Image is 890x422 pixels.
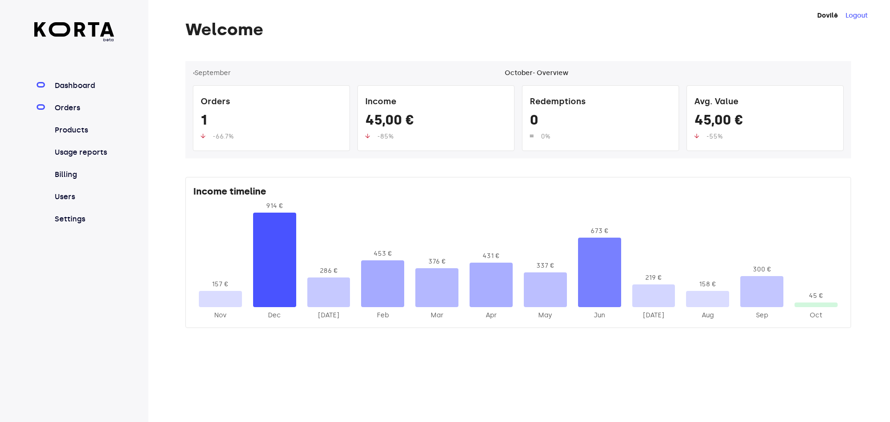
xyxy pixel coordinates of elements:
[694,112,836,132] div: 45,00 €
[795,311,838,320] div: 2025-Oct
[524,311,567,320] div: 2025-May
[199,311,242,320] div: 2024-Nov
[34,22,114,37] img: Korta
[706,132,723,140] span: -55%
[365,93,507,112] div: Income
[53,214,114,225] a: Settings
[365,112,507,132] div: 45,00 €
[193,69,231,78] button: ‹September
[53,147,114,158] a: Usage reports
[578,311,621,320] div: 2025-Jun
[632,311,675,320] div: 2025-Jul
[193,185,843,202] div: Income timeline
[530,133,534,139] img: up
[686,280,729,289] div: 158 €
[185,20,851,39] h1: Welcome
[213,132,234,140] span: -66.7%
[199,280,242,289] div: 157 €
[530,93,671,112] div: Redemptions
[53,191,114,202] a: Users
[34,22,114,43] a: beta
[505,69,568,78] div: October - Overview
[34,37,114,43] span: beta
[201,133,205,139] img: up
[365,133,370,139] img: up
[307,266,350,276] div: 286 €
[415,257,458,266] div: 376 €
[470,311,513,320] div: 2025-Apr
[377,132,394,140] span: -85%
[541,132,550,140] span: 0%
[694,93,836,112] div: Avg. Value
[53,125,114,136] a: Products
[530,112,671,132] div: 0
[817,12,838,19] strong: Dovilė
[845,11,868,20] button: Logout
[201,112,342,132] div: 1
[524,261,567,271] div: 337 €
[578,227,621,236] div: 673 €
[740,311,783,320] div: 2025-Sep
[632,273,675,283] div: 219 €
[694,133,699,139] img: up
[470,252,513,261] div: 431 €
[415,311,458,320] div: 2025-Mar
[361,249,404,258] div: 453 €
[253,202,296,211] div: 914 €
[53,102,114,113] a: Orders
[361,311,404,320] div: 2025-Feb
[686,311,729,320] div: 2025-Aug
[253,311,296,320] div: 2024-Dec
[795,291,838,301] div: 45 €
[53,80,114,91] a: Dashboard
[740,265,783,274] div: 300 €
[201,93,342,112] div: Orders
[53,169,114,180] a: Billing
[307,311,350,320] div: 2025-Jan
